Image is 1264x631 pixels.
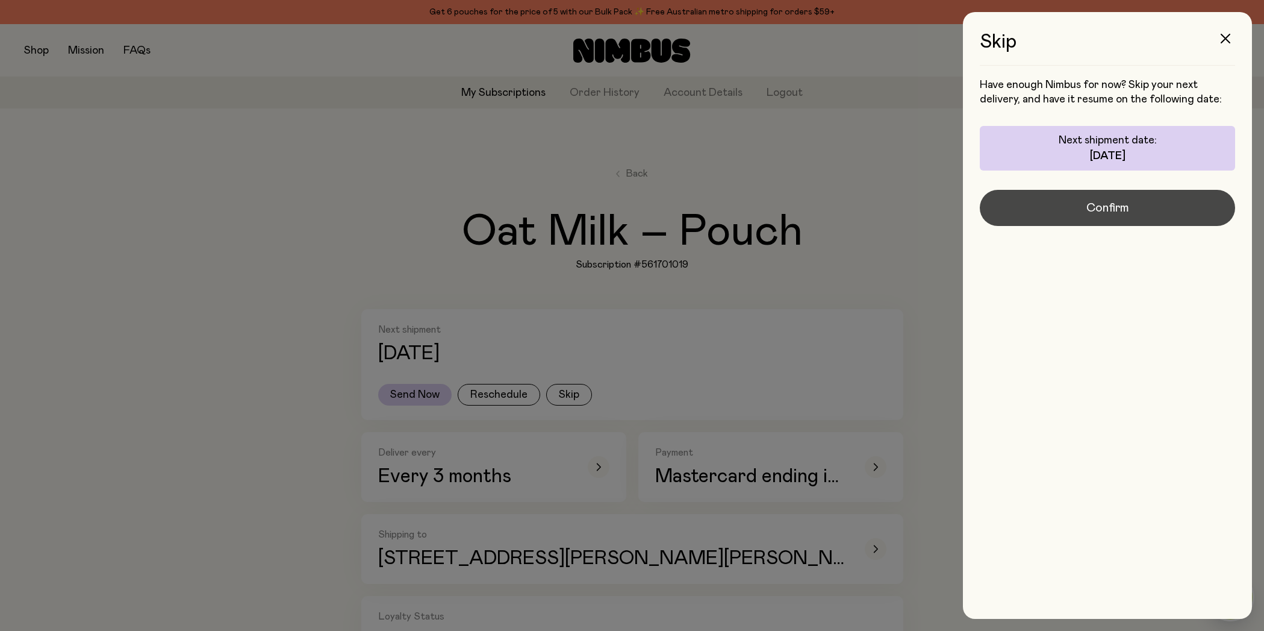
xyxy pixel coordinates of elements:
p: Have enough Nimbus for now? Skip your next delivery, and have it resume on the following date: [980,78,1235,107]
button: Confirm [980,190,1235,226]
h3: Skip [980,31,1235,66]
p: [DATE] [1090,149,1125,163]
p: Next shipment date: [1059,133,1157,148]
span: Confirm [1086,199,1129,216]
